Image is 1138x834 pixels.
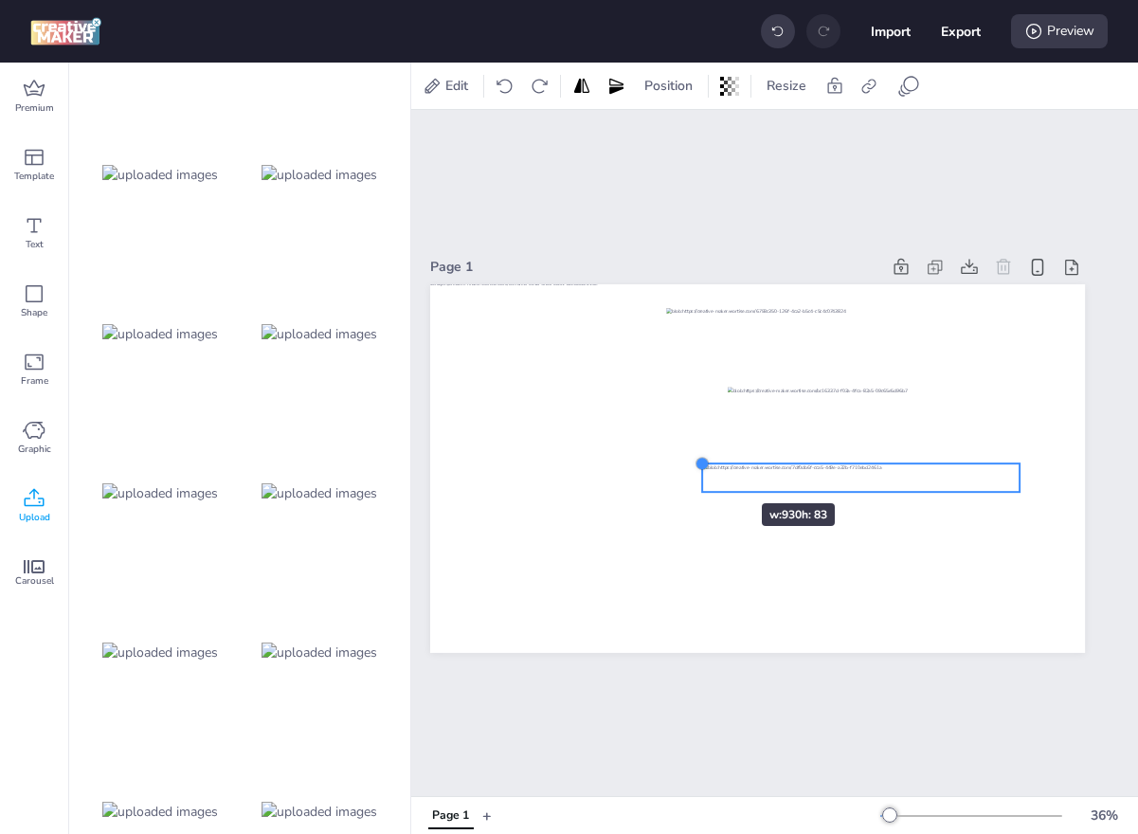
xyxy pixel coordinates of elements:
span: Position [641,76,696,96]
span: Edit [442,76,472,96]
img: uploaded images [102,483,218,503]
button: Import [871,11,911,51]
span: Shape [21,305,47,320]
img: uploaded images [262,483,377,503]
span: Carousel [15,573,54,589]
span: Resize [763,76,810,96]
img: uploaded images [262,165,377,185]
button: Export [941,11,981,51]
img: uploaded images [262,802,377,822]
div: Tabs [419,799,482,832]
img: uploaded images [262,643,377,662]
span: Text [26,237,44,252]
img: uploaded images [262,324,377,344]
img: uploaded images [102,324,218,344]
span: Premium [15,100,54,116]
div: Preview [1011,14,1108,48]
div: w: 930 h: 83 [762,503,835,526]
img: uploaded images [102,643,218,662]
img: uploaded images [102,165,218,185]
div: Page 1 [432,807,469,825]
img: uploaded images [102,802,218,822]
div: Page 1 [430,257,880,277]
div: 36 % [1081,806,1127,825]
span: Graphic [18,442,51,457]
span: Frame [21,373,48,389]
span: Upload [19,510,50,525]
img: logo Creative Maker [30,17,101,45]
button: + [482,799,492,832]
span: Template [14,169,54,184]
